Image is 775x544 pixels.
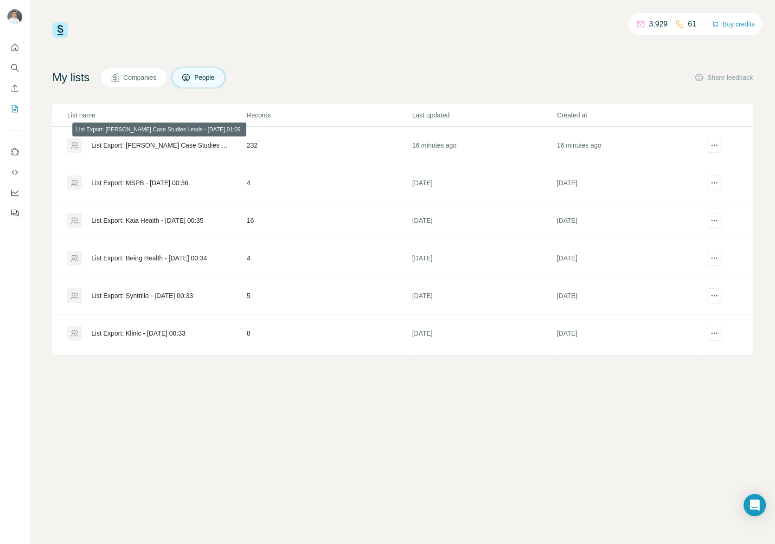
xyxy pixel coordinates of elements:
[91,253,207,263] div: List Export: Being Health - [DATE] 00:34
[411,164,556,202] td: [DATE]
[411,352,556,390] td: [DATE]
[707,175,722,190] button: actions
[194,73,216,82] span: People
[649,19,667,30] p: 3,929
[7,80,22,97] button: Enrich CSV
[246,202,412,240] td: 16
[91,329,186,338] div: List Export: Klinic - [DATE] 00:33
[246,277,412,315] td: 5
[91,291,193,300] div: List Export: Syntrillo - [DATE] 00:33
[246,315,412,352] td: 8
[52,70,90,85] h4: My lists
[123,73,157,82] span: Companies
[707,288,722,303] button: actions
[694,73,753,82] button: Share feedback
[557,277,701,315] td: [DATE]
[7,59,22,76] button: Search
[7,39,22,56] button: Quick start
[411,277,556,315] td: [DATE]
[246,240,412,277] td: 4
[707,213,722,228] button: actions
[411,240,556,277] td: [DATE]
[412,110,556,120] p: Last updated
[557,164,701,202] td: [DATE]
[557,315,701,352] td: [DATE]
[557,127,701,164] td: 16 minutes ago
[7,184,22,201] button: Dashboard
[246,127,412,164] td: 232
[7,205,22,221] button: Feedback
[707,251,722,266] button: actions
[557,240,701,277] td: [DATE]
[7,164,22,181] button: Use Surfe API
[557,110,701,120] p: Created at
[557,202,701,240] td: [DATE]
[711,18,755,31] button: Buy credits
[743,494,766,516] div: Open Intercom Messenger
[7,100,22,117] button: My lists
[688,19,696,30] p: 61
[557,352,701,390] td: [DATE]
[7,9,22,24] img: Avatar
[707,326,722,341] button: actions
[91,141,231,150] div: List Export: [PERSON_NAME] Case Studies Leads - [DATE] 01:09
[411,127,556,164] td: 16 minutes ago
[52,22,68,38] img: Surfe Logo
[7,143,22,160] button: Use Surfe on LinkedIn
[246,352,412,390] td: 6
[411,315,556,352] td: [DATE]
[91,216,204,225] div: List Export: Kaia Health - [DATE] 00:35
[246,164,412,202] td: 4
[247,110,411,120] p: Records
[91,178,188,188] div: List Export: MSPB - [DATE] 00:36
[67,110,246,120] p: List name
[411,202,556,240] td: [DATE]
[707,138,722,153] button: actions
